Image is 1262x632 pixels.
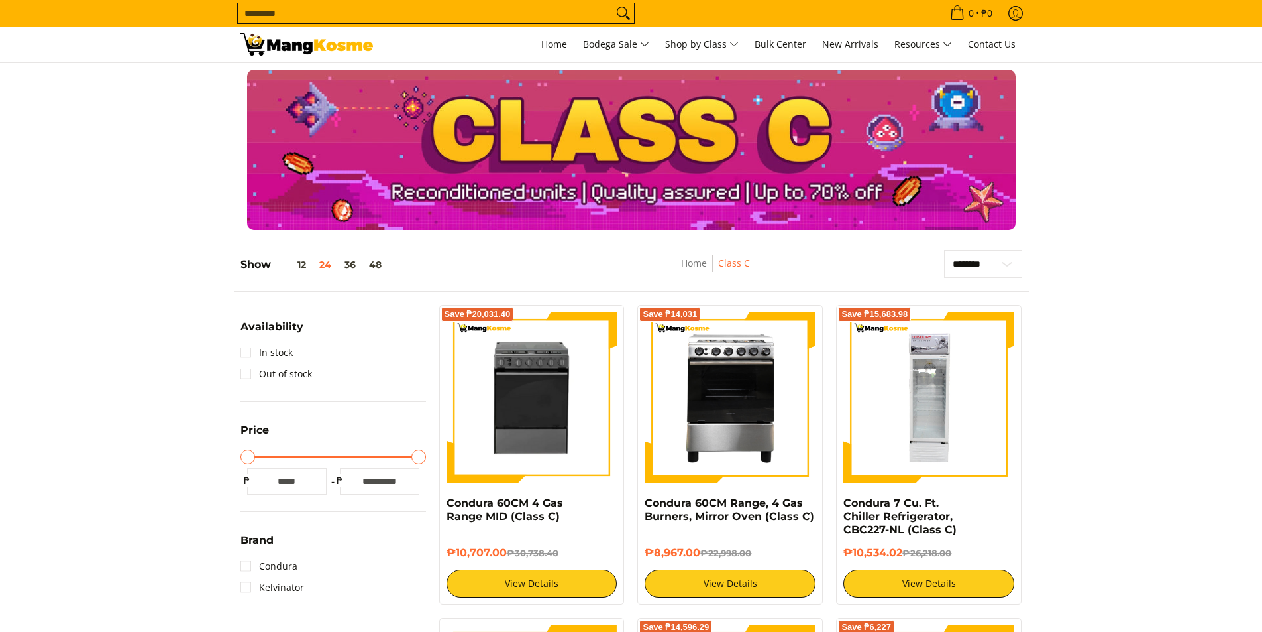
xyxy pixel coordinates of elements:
[541,38,567,50] span: Home
[645,312,815,483] img: Condura 60CM Range, 4 Gas Burners, Mirror Oven (Class C)
[445,310,511,318] span: Save ₱20,031.40
[755,38,806,50] span: Bulk Center
[645,546,815,560] h6: ₱8,967.00
[240,342,293,363] a: In stock
[447,314,617,481] img: Condura 60CM 4 Gas Range MID (Class C)
[888,27,959,62] a: Resources
[535,27,574,62] a: Home
[240,425,269,446] summary: Open
[613,3,634,23] button: Search
[902,548,951,558] del: ₱26,218.00
[240,363,312,385] a: Out of stock
[718,257,750,269] a: Class C
[447,497,563,523] a: Condura 60CM 4 Gas Range MID (Class C)
[748,27,813,62] a: Bulk Center
[240,322,303,332] span: Availability
[700,548,751,558] del: ₱22,998.00
[240,33,373,56] img: Class C Home &amp; Business Appliances: Up to 70% Off l Mang Kosme | Page 3
[968,38,1016,50] span: Contact Us
[946,6,996,21] span: •
[815,27,885,62] a: New Arrivals
[645,570,815,598] a: View Details
[313,259,338,270] button: 24
[658,27,745,62] a: Shop by Class
[576,27,656,62] a: Bodega Sale
[967,9,976,18] span: 0
[271,259,313,270] button: 12
[507,548,558,558] del: ₱30,738.40
[240,474,254,487] span: ₱
[447,570,617,598] a: View Details
[240,535,274,556] summary: Open
[240,577,304,598] a: Kelvinator
[362,259,388,270] button: 48
[843,497,957,536] a: Condura 7 Cu. Ft. Chiller Refrigerator, CBC227-NL (Class C)
[645,497,814,523] a: Condura 60CM Range, 4 Gas Burners, Mirror Oven (Class C)
[338,259,362,270] button: 36
[240,535,274,546] span: Brand
[240,322,303,342] summary: Open
[447,546,617,560] h6: ₱10,707.00
[961,27,1022,62] a: Contact Us
[843,312,1014,483] img: Condura 7 Cu. Ft. Chiller Refrigerator, CBC227-NL (Class C)
[843,546,1014,560] h6: ₱10,534.02
[665,36,739,53] span: Shop by Class
[333,474,346,487] span: ₱
[643,623,709,631] span: Save ₱14,596.29
[600,255,831,285] nav: Breadcrumbs
[386,27,1022,62] nav: Main Menu
[822,38,878,50] span: New Arrivals
[841,310,908,318] span: Save ₱15,683.98
[583,36,649,53] span: Bodega Sale
[643,310,697,318] span: Save ₱14,031
[240,425,269,436] span: Price
[841,623,891,631] span: Save ₱6,227
[979,9,994,18] span: ₱0
[681,257,707,269] a: Home
[240,258,388,271] h5: Show
[240,556,297,577] a: Condura
[843,570,1014,598] a: View Details
[894,36,952,53] span: Resources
